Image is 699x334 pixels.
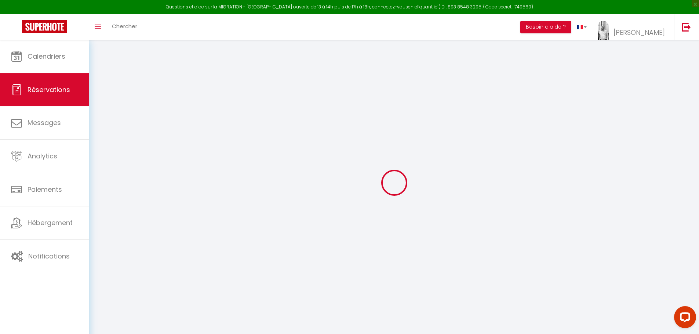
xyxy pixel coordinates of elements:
a: Chercher [106,14,143,40]
span: Hébergement [28,218,73,227]
iframe: LiveChat chat widget [668,303,699,334]
span: Messages [28,118,61,127]
span: [PERSON_NAME] [614,28,665,37]
span: Réservations [28,85,70,94]
span: Notifications [28,252,70,261]
img: ... [598,21,609,45]
span: Calendriers [28,52,65,61]
button: Besoin d'aide ? [520,21,571,33]
a: en cliquant ici [408,4,438,10]
span: Chercher [112,22,137,30]
img: logout [682,22,691,32]
span: Analytics [28,151,57,161]
a: ... [PERSON_NAME] [592,14,674,40]
img: Super Booking [22,20,67,33]
span: Paiements [28,185,62,194]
